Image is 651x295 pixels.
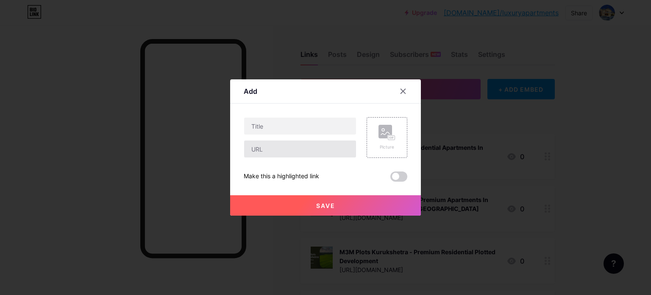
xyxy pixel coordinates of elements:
[244,171,319,182] div: Make this a highlighted link
[230,195,421,216] button: Save
[378,144,395,150] div: Picture
[244,86,257,96] div: Add
[244,118,356,135] input: Title
[316,202,335,209] span: Save
[244,140,356,157] input: URL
